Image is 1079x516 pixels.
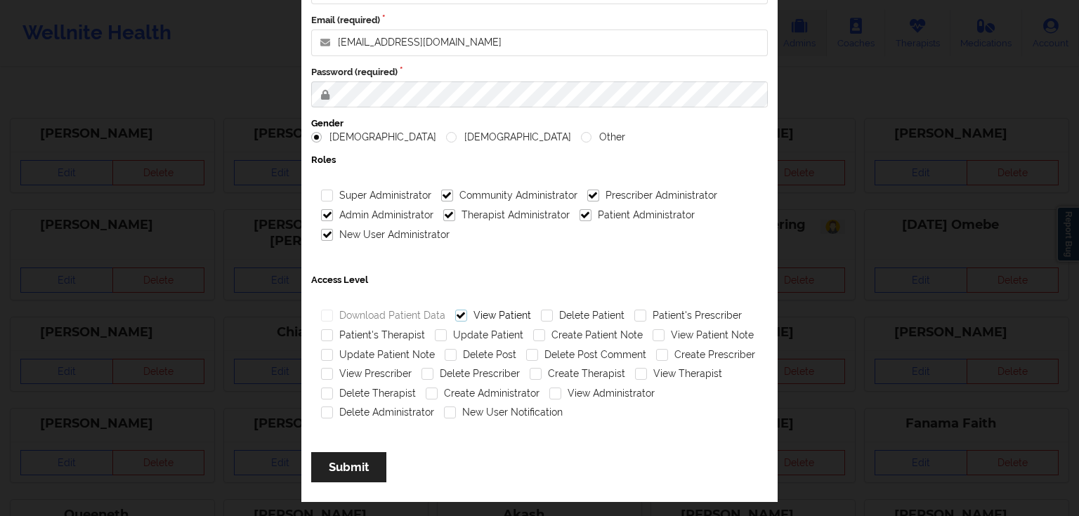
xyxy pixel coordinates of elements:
[311,154,768,166] label: Roles
[580,209,695,221] label: Patient Administrator
[321,329,425,341] label: Patient's Therapist
[321,368,412,380] label: View Prescriber
[445,349,516,361] label: Delete Post
[311,117,768,130] label: Gender
[311,274,768,286] label: Access Level
[426,388,539,399] label: Create Administrator
[321,388,416,399] label: Delete Therapist
[311,452,386,482] button: Submit
[653,329,754,341] label: View Patient Note
[656,349,755,361] label: Create Prescriber
[311,66,768,79] label: Password (required)
[441,190,577,201] label: Community Administrator
[311,131,436,143] label: [DEMOGRAPHIC_DATA]
[530,368,625,380] label: Create Therapist
[635,368,722,380] label: View Therapist
[321,310,445,322] label: Download Patient Data
[634,310,742,322] label: Patient's Prescriber
[321,229,450,241] label: New User Administrator
[311,29,768,56] input: Email address
[421,368,520,380] label: Delete Prescriber
[526,349,646,361] label: Delete Post Comment
[443,209,570,221] label: Therapist Administrator
[455,310,531,322] label: View Patient
[321,349,435,361] label: Update Patient Note
[533,329,643,341] label: Create Patient Note
[435,329,523,341] label: Update Patient
[446,131,571,143] label: [DEMOGRAPHIC_DATA]
[541,310,624,322] label: Delete Patient
[581,131,625,143] label: Other
[311,14,768,27] label: Email (required)
[587,190,717,201] label: Prescriber Administrator
[321,209,433,221] label: Admin Administrator
[549,388,655,399] label: View Administrator
[321,406,434,418] label: Delete Administrator
[321,190,431,201] label: Super Administrator
[444,406,563,418] label: New User Notification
